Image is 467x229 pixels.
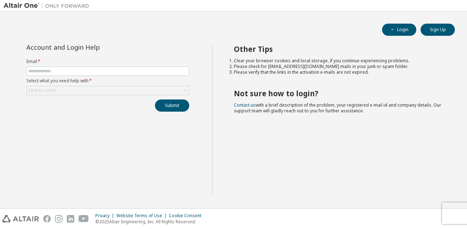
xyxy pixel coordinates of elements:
[79,215,89,223] img: youtube.svg
[4,2,93,9] img: Altair One
[234,58,442,64] li: Clear your browser cookies and local storage, if you continue experiencing problems.
[26,78,189,84] label: Select what you need help with
[95,213,116,219] div: Privacy
[67,215,74,223] img: linkedin.svg
[234,102,441,114] span: with a brief description of the problem, your registered e-mail id and company details. Our suppo...
[26,59,189,64] label: Email
[43,215,51,223] img: facebook.svg
[55,215,62,223] img: instagram.svg
[382,24,416,36] button: Login
[234,89,442,98] h2: Not sure how to login?
[234,69,442,75] li: Please verify that the links in the activation e-mails are not expired.
[116,213,169,219] div: Website Terms of Use
[26,44,157,50] div: Account and Login Help
[155,99,189,112] button: Submit
[234,102,256,108] a: Contact us
[95,219,206,225] p: © 2025 Altair Engineering, Inc. All Rights Reserved.
[421,24,455,36] button: Sign Up
[169,213,206,219] div: Cookie Consent
[234,64,442,69] li: Please check for [EMAIL_ADDRESS][DOMAIN_NAME] mails in your junk or spam folder.
[27,86,189,95] div: Click to select
[28,88,56,93] div: Click to select
[234,44,442,54] h2: Other Tips
[2,215,39,223] img: altair_logo.svg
